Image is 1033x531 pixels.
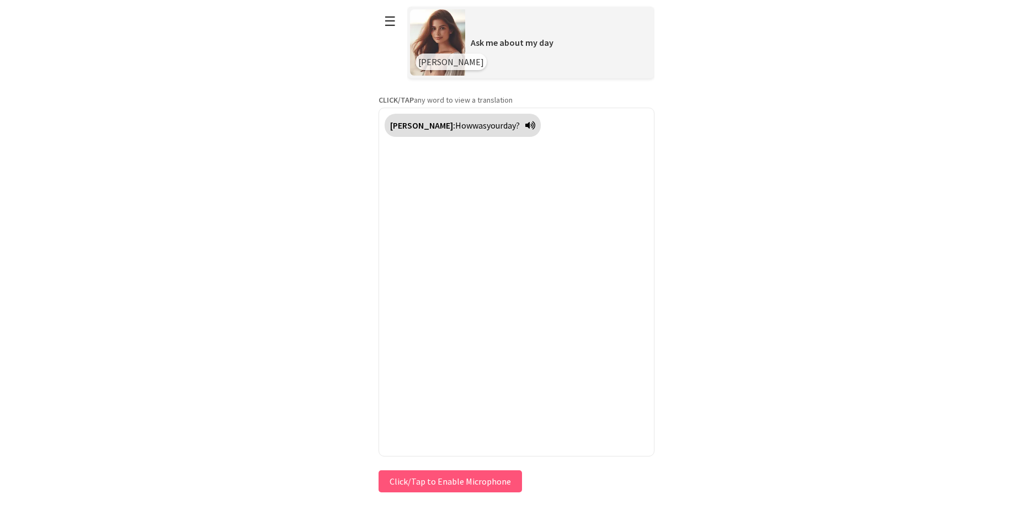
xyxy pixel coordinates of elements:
strong: [PERSON_NAME]: [390,120,455,131]
strong: CLICK/TAP [379,95,414,105]
span: How [455,120,472,131]
span: Ask me about my day [471,37,553,48]
span: [PERSON_NAME] [418,56,484,67]
img: Scenario Image [410,9,465,76]
span: your [487,120,503,131]
span: was [472,120,487,131]
div: Click to translate [385,114,541,137]
span: day? [503,120,520,131]
p: any word to view a translation [379,95,654,105]
button: ☰ [379,7,402,35]
button: Click/Tap to Enable Microphone [379,470,522,492]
